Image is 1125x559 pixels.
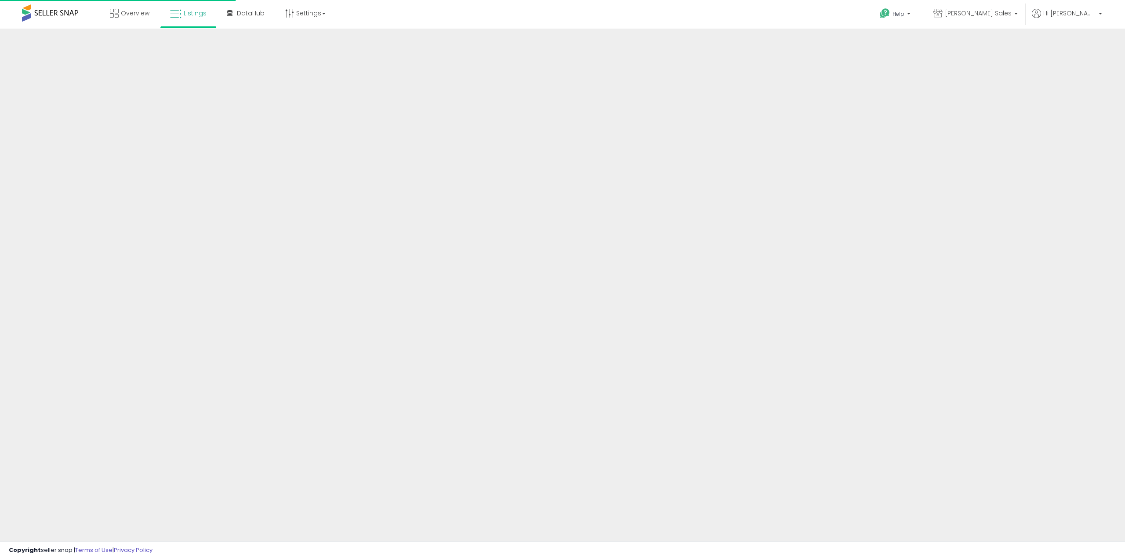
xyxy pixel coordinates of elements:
[121,9,149,18] span: Overview
[237,9,265,18] span: DataHub
[893,10,904,18] span: Help
[873,1,919,29] a: Help
[1032,9,1102,29] a: Hi [PERSON_NAME]
[1043,9,1096,18] span: Hi [PERSON_NAME]
[184,9,207,18] span: Listings
[879,8,890,19] i: Get Help
[945,9,1012,18] span: [PERSON_NAME] Sales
